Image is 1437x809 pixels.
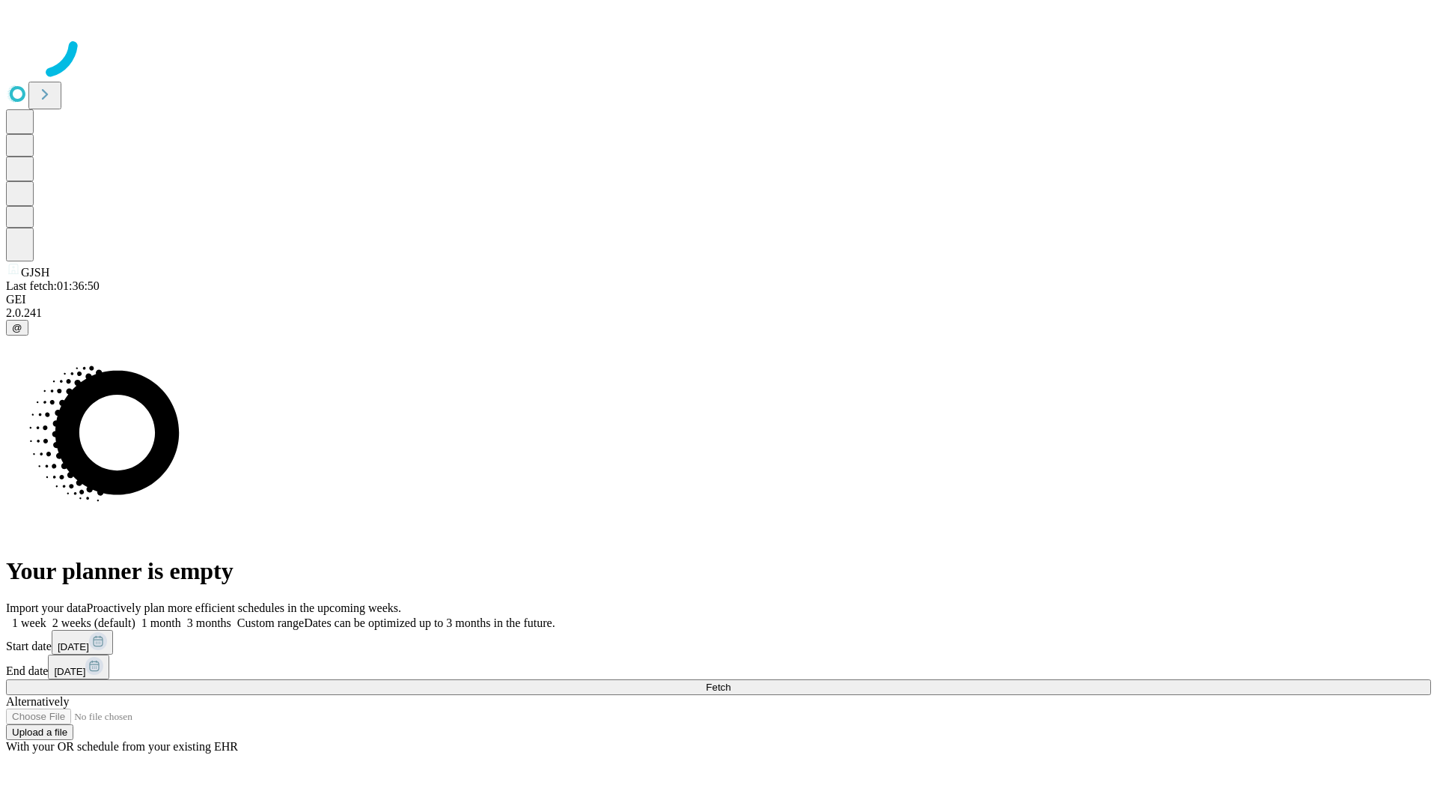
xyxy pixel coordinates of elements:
[6,740,238,753] span: With your OR schedule from your existing EHR
[6,655,1431,679] div: End date
[6,695,69,708] span: Alternatively
[52,630,113,655] button: [DATE]
[48,655,109,679] button: [DATE]
[6,320,28,336] button: @
[6,602,87,614] span: Import your data
[304,616,555,629] span: Dates can be optimized up to 3 months in the future.
[6,679,1431,695] button: Fetch
[6,724,73,740] button: Upload a file
[6,630,1431,655] div: Start date
[187,616,231,629] span: 3 months
[6,306,1431,320] div: 2.0.241
[6,557,1431,585] h1: Your planner is empty
[6,293,1431,306] div: GEI
[58,641,89,652] span: [DATE]
[237,616,304,629] span: Custom range
[141,616,181,629] span: 1 month
[12,322,22,333] span: @
[52,616,135,629] span: 2 weeks (default)
[21,266,49,279] span: GJSH
[87,602,401,614] span: Proactively plan more efficient schedules in the upcoming weeks.
[6,279,100,292] span: Last fetch: 01:36:50
[706,682,730,693] span: Fetch
[54,666,85,677] span: [DATE]
[12,616,46,629] span: 1 week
